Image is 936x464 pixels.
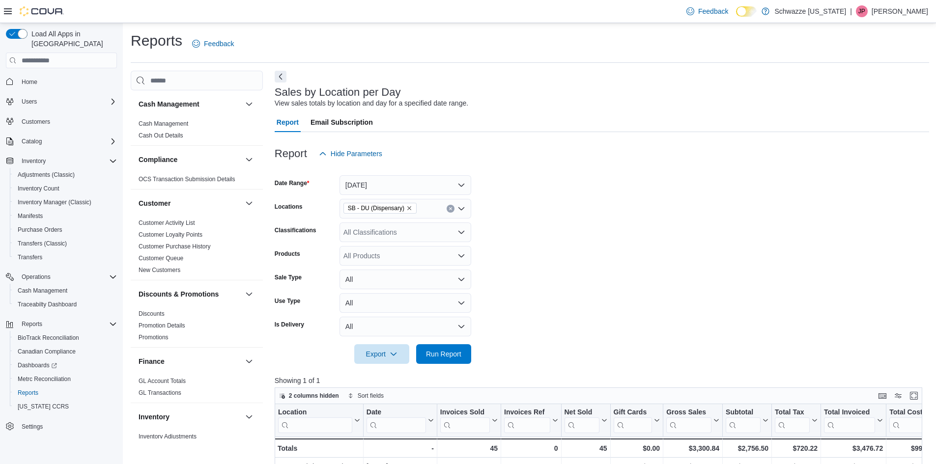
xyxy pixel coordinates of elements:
span: Metrc Reconciliation [18,375,71,383]
div: Invoices Ref [504,408,550,417]
a: Transfers (Classic) [14,238,71,249]
span: [US_STATE] CCRS [18,403,69,410]
span: Home [22,78,37,86]
div: Gross Sales [666,408,711,417]
span: Inventory [18,155,117,167]
span: Feedback [698,6,728,16]
a: Traceabilty Dashboard [14,299,81,310]
h3: Report [275,148,307,160]
button: Enter fullscreen [908,390,920,402]
span: Report [277,112,299,132]
button: Inventory [2,154,121,168]
button: Total Cost [889,408,936,433]
button: Transfers (Classic) [10,237,121,250]
div: 45 [564,442,607,454]
span: Operations [18,271,117,283]
span: Customers [22,118,50,126]
a: Cash Out Details [139,132,183,139]
span: Cash Management [139,120,188,128]
button: Canadian Compliance [10,345,121,358]
a: Customer Queue [139,255,183,262]
button: Total Tax [775,408,818,433]
div: Total Invoiced [824,408,875,433]
a: Canadian Compliance [14,346,80,357]
span: Inventory Manager (Classic) [18,198,91,206]
div: Total Tax [775,408,810,417]
span: JP [858,5,865,17]
span: Cash Management [18,287,67,295]
span: Users [18,96,117,108]
span: Inventory Adjustments [139,433,197,440]
div: Total Cost [889,408,928,417]
span: Cash Management [14,285,117,297]
button: Settings [2,419,121,434]
h3: Finance [139,356,165,366]
a: Promotion Details [139,322,185,329]
div: View sales totals by location and day for a specified date range. [275,98,468,109]
nav: Complex example [6,70,117,459]
button: Finance [139,356,241,366]
div: Total Cost [889,408,928,433]
span: Transfers [18,253,42,261]
span: Home [18,75,117,87]
h3: Customer [139,198,170,208]
span: Reports [22,320,42,328]
a: GL Transactions [139,389,181,396]
span: SB - DU (Dispensary) [343,203,417,214]
div: Subtotal [726,408,761,433]
button: [DATE] [340,175,471,195]
a: Cash Management [139,120,188,127]
button: Display options [892,390,904,402]
span: OCS Transaction Submission Details [139,175,235,183]
div: $0.00 [613,442,660,454]
a: Promotions [139,334,169,341]
button: Invoices Sold [440,408,498,433]
button: Reports [10,386,121,400]
label: Locations [275,203,303,211]
div: - [367,442,434,454]
button: Cash Management [243,98,255,110]
a: [US_STATE] CCRS [14,401,73,412]
button: Net Sold [564,408,607,433]
span: GL Account Totals [139,377,186,385]
a: Dashboards [10,358,121,372]
div: Invoices Ref [504,408,550,433]
span: Transfers [14,251,117,263]
span: Washington CCRS [14,401,117,412]
img: Cova [20,6,64,16]
span: Canadian Compliance [18,348,76,355]
button: Sort fields [344,390,388,402]
button: Export [354,344,409,364]
span: Users [22,98,37,106]
span: Purchase Orders [18,226,62,234]
span: Reports [14,387,117,399]
span: GL Transactions [139,389,181,397]
button: All [340,270,471,289]
button: Discounts & Promotions [243,288,255,300]
button: Date [367,408,434,433]
h3: Sales by Location per Day [275,86,401,98]
div: 45 [440,442,498,454]
button: Clear input [447,205,454,213]
span: Settings [22,423,43,431]
span: Promotion Details [139,322,185,329]
a: OCS Transaction Submission Details [139,176,235,183]
a: Feedback [682,1,732,21]
h3: Compliance [139,155,177,164]
div: $3,300.84 [666,442,719,454]
span: Export [360,344,403,364]
button: Discounts & Promotions [139,289,241,299]
label: Date Range [275,179,310,187]
span: Canadian Compliance [14,346,117,357]
a: Adjustments (Classic) [14,169,79,181]
a: Inventory Count [14,183,63,194]
div: Totals [278,442,360,454]
a: Customers [18,116,54,128]
a: Customer Loyalty Points [139,231,202,238]
div: Subtotal [726,408,761,417]
span: Dashboards [14,359,117,371]
span: Purchase Orders [14,224,117,236]
div: Total Tax [775,408,810,433]
button: Keyboard shortcuts [877,390,888,402]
